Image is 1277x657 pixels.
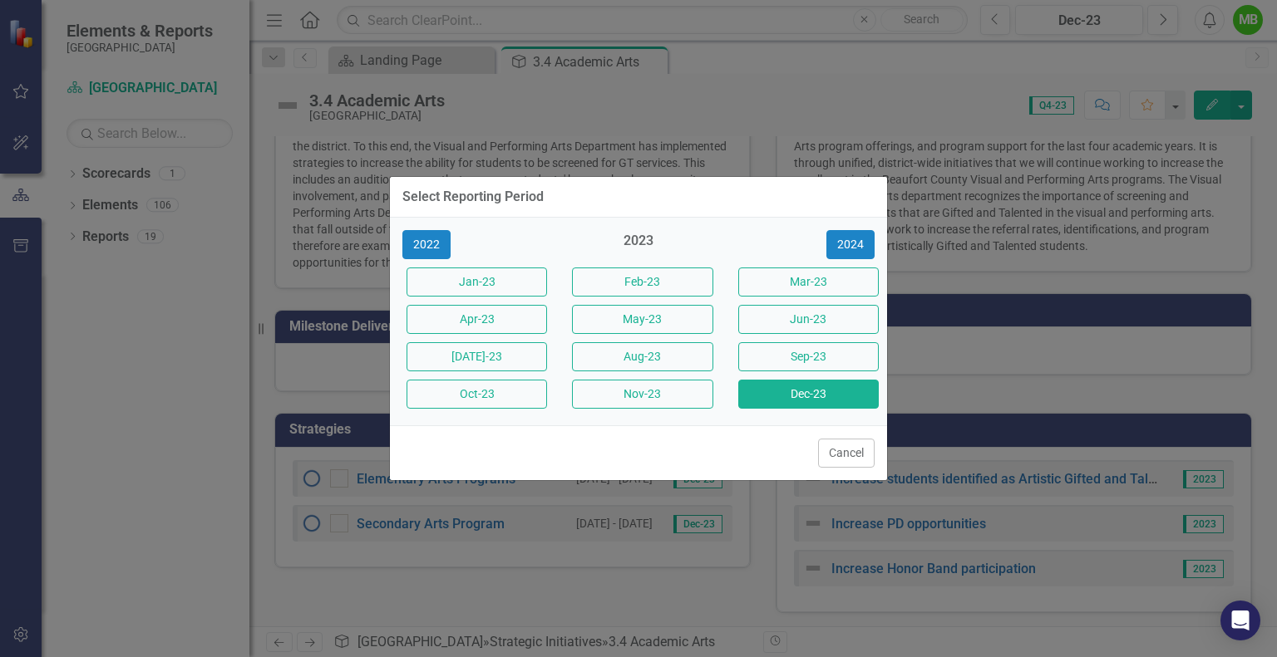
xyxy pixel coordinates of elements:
[738,380,879,409] button: Dec-23
[572,342,712,371] button: Aug-23
[738,267,879,297] button: Mar-23
[407,305,547,334] button: Apr-23
[818,439,875,468] button: Cancel
[402,230,451,259] button: 2022
[572,380,712,409] button: Nov-23
[1220,601,1260,640] div: Open Intercom Messenger
[407,342,547,371] button: [DATE]-23
[402,189,544,204] div: Select Reporting Period
[738,305,879,334] button: Jun-23
[572,305,712,334] button: May-23
[568,232,708,259] div: 2023
[407,380,547,409] button: Oct-23
[407,267,547,297] button: Jan-23
[738,342,879,371] button: Sep-23
[572,267,712,297] button: Feb-23
[826,230,875,259] button: 2024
